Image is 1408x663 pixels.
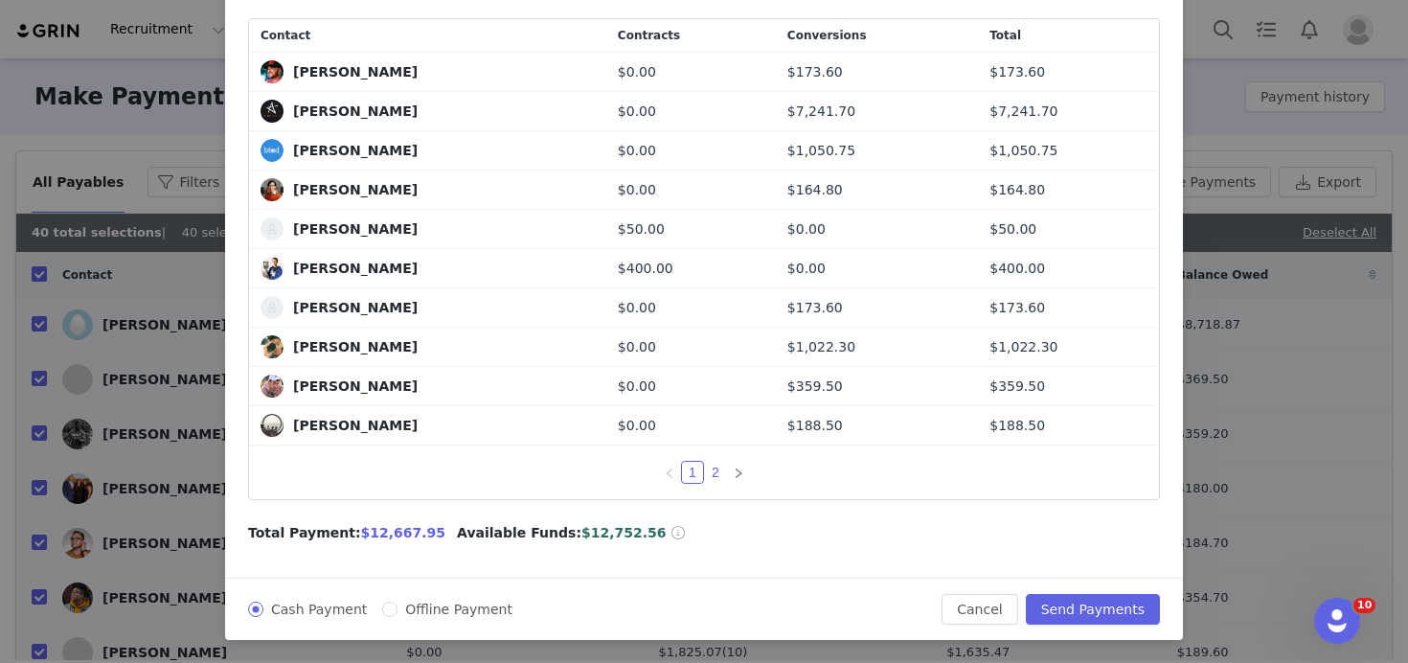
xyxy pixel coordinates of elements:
[989,339,1057,354] span: $1,022.30
[293,378,418,394] div: [PERSON_NAME]
[989,300,1045,315] span: $173.60
[989,261,1045,276] span: $400.00
[787,337,855,357] span: $1,022.30
[618,339,656,354] span: $0.00
[942,594,1017,625] button: Cancel
[787,62,843,82] span: $173.60
[618,182,656,197] span: $0.00
[989,27,1021,44] span: Total
[681,461,704,484] li: 1
[618,418,656,433] span: $0.00
[618,143,656,158] span: $0.00
[787,219,826,240] span: $0.00
[727,461,750,484] li: Next Page
[261,178,284,201] img: b810e087-724d-4d1c-a553-0933b8ce23d2.jpg
[261,257,418,280] a: [PERSON_NAME]
[293,182,418,197] div: [PERSON_NAME]
[261,139,284,162] img: a57160b0-95f8-47f4-a051-e8d1ebf0b5a2--s.jpg
[658,461,681,484] li: Previous Page
[733,468,744,479] i: icon: right
[787,416,843,436] span: $188.50
[261,60,284,83] img: d1bec5bb-dbc0-439d-85c5-85bb2f2d8d47.jpg
[261,178,418,201] a: [PERSON_NAME]
[293,418,418,433] div: [PERSON_NAME]
[1314,598,1360,644] iframe: Intercom live chat
[787,180,843,200] span: $164.80
[618,261,673,276] span: $400.00
[293,64,418,80] div: [PERSON_NAME]
[261,217,284,240] img: ed385c59-13fc-4896-9c0c-cdc3ddbc8507--s.jpg
[261,414,418,437] a: [PERSON_NAME]
[618,103,656,119] span: $0.00
[261,414,284,437] img: 72a8ab0c-a117-4393-9b02-b564d20c5db8.jpg
[293,261,418,276] div: [PERSON_NAME]
[261,257,284,280] img: 894771b0-ba4c-417c-bc34-19b374772ba6.jpg
[787,298,843,318] span: $173.60
[293,221,418,237] div: [PERSON_NAME]
[705,462,726,483] a: 2
[664,468,675,479] i: icon: left
[261,375,284,398] img: b901b548-b45f-4f2e-8b51-1aa3e00f4175.jpg
[787,259,826,279] span: $0.00
[261,217,418,240] a: [PERSON_NAME]
[293,300,418,315] div: [PERSON_NAME]
[457,523,581,543] span: Available Funds:
[261,100,418,123] a: [PERSON_NAME]
[261,296,284,319] img: 2037a724-d2a9-4c02-beb2-0598b964f3b6--s.jpg
[989,221,1036,237] span: $50.00
[989,143,1057,158] span: $1,050.75
[361,525,446,540] span: $12,667.95
[261,60,418,83] a: [PERSON_NAME]
[704,461,727,484] li: 2
[293,143,418,158] div: [PERSON_NAME]
[989,418,1045,433] span: $188.50
[989,103,1057,119] span: $7,241.70
[293,103,418,119] div: [PERSON_NAME]
[261,100,284,123] img: 73d1251c-9618-4612-b9da-d841384c6489.jpg
[787,27,867,44] span: Conversions
[787,377,843,397] span: $359.50
[261,335,284,358] img: 8b00371e-3c67-4a54-be3b-c0939771358f.jpg
[261,296,418,319] a: [PERSON_NAME]
[989,64,1045,80] span: $173.60
[787,141,855,161] span: $1,050.75
[261,139,418,162] a: [PERSON_NAME]
[261,375,418,398] a: [PERSON_NAME]
[618,221,665,237] span: $50.00
[261,335,418,358] a: [PERSON_NAME]
[682,462,703,483] a: 1
[618,64,656,80] span: $0.00
[248,523,361,543] span: Total Payment:
[989,378,1045,394] span: $359.50
[1353,598,1375,613] span: 10
[787,102,855,122] span: $7,241.70
[293,339,418,354] div: [PERSON_NAME]
[989,182,1045,197] span: $164.80
[1026,594,1160,625] button: Send Payments
[397,602,520,617] span: Offline Payment
[618,300,656,315] span: $0.00
[261,27,310,44] span: Contact
[618,27,680,44] span: Contracts
[581,525,667,540] span: $12,752.56
[618,378,656,394] span: $0.00
[263,602,375,617] span: Cash Payment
